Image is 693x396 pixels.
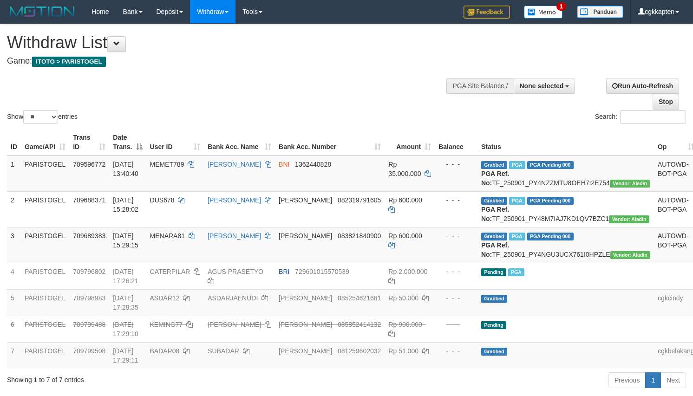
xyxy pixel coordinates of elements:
td: 2 [7,191,21,227]
th: User ID: activate to sort column ascending [146,129,204,156]
a: Stop [653,94,679,110]
span: ITOTO > PARISTOGEL [32,57,106,67]
td: 3 [7,227,21,263]
span: [PERSON_NAME] [279,294,332,302]
span: Vendor URL: https://payment4.1velocity.biz [609,215,649,223]
span: Rp 600.000 [388,232,422,240]
span: ASDAR12 [150,294,180,302]
h4: Game: [7,57,453,66]
span: [DATE] 13:40:40 [113,161,138,177]
a: ASDARJAENUDI [208,294,258,302]
span: None selected [520,82,564,90]
span: 709798983 [73,294,105,302]
td: 7 [7,342,21,369]
span: [PERSON_NAME] [279,347,332,355]
td: 6 [7,316,21,342]
a: SUBADAR [208,347,239,355]
span: Grabbed [481,295,507,303]
a: Next [660,372,686,388]
div: - - - [438,231,474,240]
td: PARISTOGEL [21,156,69,192]
span: Rp 51.000 [388,347,418,355]
span: Rp 35.000.000 [388,161,421,177]
th: ID [7,129,21,156]
span: Vendor URL: https://payment4.1velocity.biz [610,180,650,188]
a: 1 [645,372,661,388]
a: Run Auto-Refresh [606,78,679,94]
span: Rp 600.000 [388,196,422,204]
h1: Withdraw List [7,33,453,52]
span: Pending [481,321,506,329]
span: 709596772 [73,161,105,168]
span: Copy 085254621681 to clipboard [338,294,381,302]
span: Rp 900.000 [388,321,422,328]
input: Search: [620,110,686,124]
b: PGA Ref. No: [481,206,509,222]
img: Button%20Memo.svg [524,6,563,19]
span: [DATE] 15:28:02 [113,196,138,213]
span: [DATE] 17:26:21 [113,268,138,285]
div: - - - [438,267,474,276]
a: Previous [608,372,646,388]
span: Grabbed [481,197,507,205]
th: Trans ID: activate to sort column ascending [69,129,109,156]
b: PGA Ref. No: [481,170,509,187]
span: KEMING77 [150,321,183,328]
span: BRI [279,268,289,275]
a: AGUS PRASETYO [208,268,263,275]
div: Showing 1 to 7 of 7 entries [7,371,282,384]
td: PARISTOGEL [21,316,69,342]
div: - - - [438,346,474,356]
td: 1 [7,156,21,192]
th: Bank Acc. Number: activate to sort column ascending [275,129,385,156]
a: [PERSON_NAME] [208,321,261,328]
th: Bank Acc. Name: activate to sort column ascending [204,129,275,156]
label: Search: [595,110,686,124]
td: PARISTOGEL [21,191,69,227]
a: [PERSON_NAME] [208,161,261,168]
span: Marked by cgkricksen [509,233,525,240]
span: Grabbed [481,161,507,169]
span: CATERPILAR [150,268,190,275]
td: 4 [7,263,21,289]
span: 709799508 [73,347,105,355]
a: [PERSON_NAME] [208,232,261,240]
span: Copy 083821840900 to clipboard [338,232,381,240]
div: - - - [438,293,474,303]
span: 709689383 [73,232,105,240]
select: Showentries [23,110,58,124]
span: [PERSON_NAME] [279,232,332,240]
span: PGA Pending [527,233,574,240]
span: Copy 729601015570539 to clipboard [295,268,349,275]
img: panduan.png [577,6,623,18]
div: - - - [438,160,474,169]
span: Marked by cgkricksen [509,161,525,169]
span: [DATE] 17:28:35 [113,294,138,311]
th: Balance [435,129,477,156]
button: None selected [514,78,575,94]
span: Rp 2.000.000 [388,268,427,275]
span: MENARA81 [150,232,185,240]
div: - - - [438,195,474,205]
span: BNI [279,161,289,168]
th: Status [477,129,654,156]
span: [DATE] 15:29:15 [113,232,138,249]
span: Copy 085852414132 to clipboard [338,321,381,328]
td: PARISTOGEL [21,289,69,316]
img: Feedback.jpg [464,6,510,19]
div: PGA Site Balance / [446,78,513,94]
span: Rp 50.000 [388,294,418,302]
a: [PERSON_NAME] [208,196,261,204]
span: [DATE] 17:29:10 [113,321,138,338]
td: PARISTOGEL [21,227,69,263]
td: TF_250901_PY4NZZMTU8OEH7I2E754 [477,156,654,192]
span: [DATE] 17:29:11 [113,347,138,364]
th: Date Trans.: activate to sort column descending [109,129,146,156]
td: TF_250901_PY4NGU3UCX761I0HPZLE [477,227,654,263]
span: Marked by cgkricksen [508,268,524,276]
td: PARISTOGEL [21,342,69,369]
span: [PERSON_NAME] [279,196,332,204]
span: 709796802 [73,268,105,275]
span: Grabbed [481,348,507,356]
td: 5 [7,289,21,316]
